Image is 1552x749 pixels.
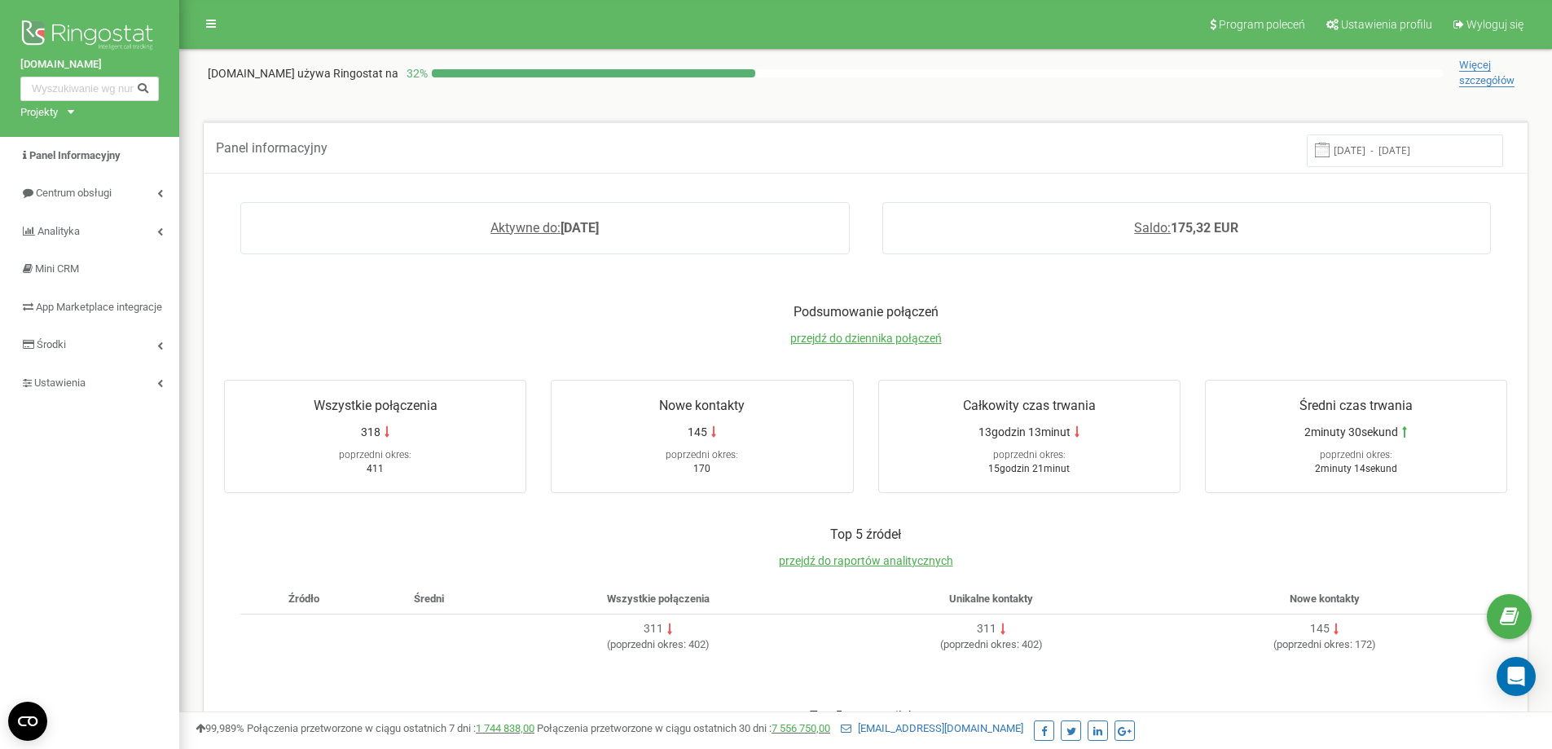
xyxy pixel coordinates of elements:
span: poprzedni okres: [993,449,1066,460]
span: poprzedni okres: [1320,449,1392,460]
span: Podsumowanie połączeń [794,304,939,319]
span: 411 [367,463,384,474]
button: Open CMP widget [8,702,47,741]
img: Ringostat logo [20,16,159,57]
span: Program poleceń [1219,18,1305,31]
span: Aktywne do: [490,220,561,236]
span: 170 [693,463,710,474]
a: Saldo:175,32 EUR [1134,220,1238,236]
span: Ustawienia [34,377,86,389]
span: poprzedni okres: [339,449,411,460]
span: App Marketplace integracje [36,301,162,313]
a: 7 556 750,00 [772,722,830,734]
span: Więcej szczegółów [1459,59,1515,87]
span: Ustawienia profilu [1341,18,1432,31]
span: Połączenia przetworzone w ciągu ostatnich 30 dni : [537,722,830,734]
a: 1 744 838,00 [476,722,534,734]
span: poprzedni okres: [666,449,738,460]
input: Wyszukiwanie wg numeru [20,77,159,101]
span: 2minuty 14sekund [1315,463,1397,474]
span: 13godzin 13minut [978,424,1071,440]
span: poprzedni okres: [1277,638,1352,650]
div: 311 [977,621,996,637]
span: Top 5 pracowników [810,708,922,724]
span: Środki [37,338,66,350]
span: Średni czas trwania [1299,398,1413,413]
span: Średni [414,593,444,605]
span: Nowe kontakty [1290,593,1360,605]
span: ( 402 ) [940,638,1043,650]
div: 145 [1310,621,1330,637]
span: Mini CRM [35,262,79,275]
span: 2minuty 30sekund [1304,424,1398,440]
a: przejdź do raportów analitycznych [779,554,953,567]
span: Analityka [37,225,80,237]
span: poprzedni okres: [943,638,1019,650]
div: Projekty [20,105,58,121]
span: Źródło [288,593,319,605]
div: Open Intercom Messenger [1497,657,1536,696]
span: Wyloguj się [1466,18,1523,31]
div: 311 [644,621,663,637]
span: Nowe kontakty [659,398,745,413]
span: poprzedni okres: [610,638,686,650]
span: Saldo: [1134,220,1171,236]
span: Całkowity czas trwania [963,398,1096,413]
span: Panel informacyjny [216,140,328,156]
a: Aktywne do:[DATE] [490,220,599,236]
a: [EMAIL_ADDRESS][DOMAIN_NAME] [841,722,1023,734]
span: Wszystkie połączenia [314,398,437,413]
span: używa Ringostat na [297,67,398,80]
span: ( 172 ) [1273,638,1376,650]
span: 318 [361,424,380,440]
p: [DOMAIN_NAME] [208,65,398,82]
span: ( 402 ) [607,638,710,650]
span: Centrum obsługi [36,187,112,199]
span: 99,989% [196,722,244,734]
span: 145 [688,424,707,440]
span: Top 5 źródeł [830,527,901,542]
a: [DOMAIN_NAME] [20,57,159,73]
p: 32 % [398,65,432,82]
span: Wszystkie połączenia [607,593,710,605]
span: 15godzin 21minut [988,463,1070,474]
span: Połączenia przetworzone w ciągu ostatnich 7 dni : [247,722,534,734]
span: Unikalne kontakty [949,593,1033,605]
span: Panel Informacyjny [29,149,121,161]
a: przejdź do dziennika połączeń [790,332,942,345]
